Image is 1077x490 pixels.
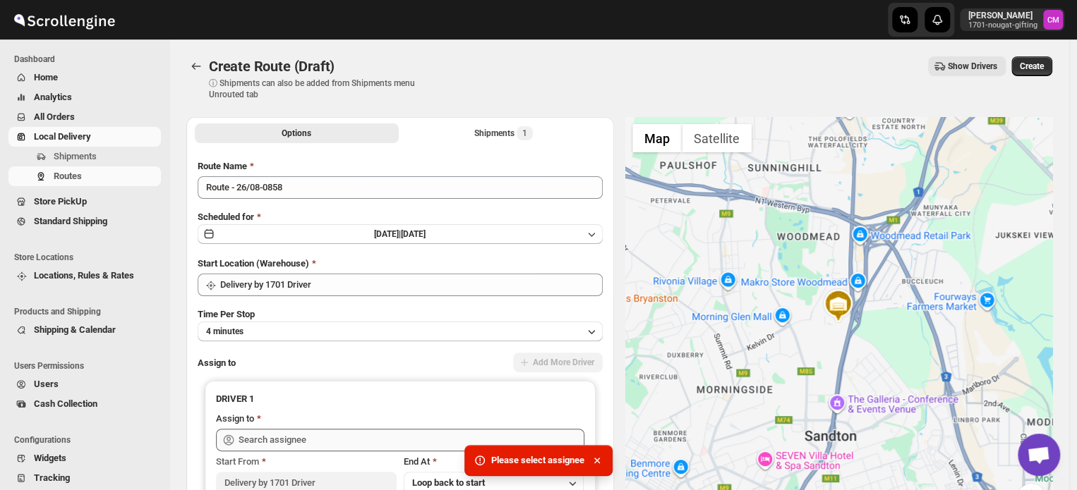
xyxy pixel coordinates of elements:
span: Create [1020,61,1044,72]
span: Standard Shipping [34,216,107,226]
span: Shipping & Calendar [34,324,116,335]
button: Selected Shipments [402,123,606,143]
button: All Orders [8,107,161,127]
span: Please select assignee [491,453,584,467]
button: Home [8,68,161,87]
span: 4 minutes [206,326,243,337]
p: [PERSON_NAME] [968,10,1037,21]
input: Search location [220,274,603,296]
button: Shipments [8,147,161,166]
img: ScrollEngine [11,2,117,37]
span: Store Locations [14,252,162,263]
span: Users Permissions [14,360,162,372]
button: Tracking [8,468,161,488]
button: Create [1011,56,1052,76]
span: Scheduled for [198,212,254,222]
button: Routes [186,56,206,76]
h3: DRIVER 1 [216,392,584,406]
span: Local Delivery [34,131,91,142]
span: Tracking [34,472,70,483]
span: [DATE] [401,229,426,239]
button: Analytics [8,87,161,107]
span: Widgets [34,453,66,463]
button: User menu [960,8,1064,31]
button: Show Drivers [928,56,1006,76]
a: Open chat [1018,434,1060,476]
span: Start From [216,456,259,467]
input: Search assignee [239,429,584,451]
button: Widgets [8,448,161,468]
span: Start Location (Warehouse) [198,258,309,269]
span: 1 [522,128,527,139]
button: Show satellite imagery [682,124,752,152]
span: Route Name [198,161,247,171]
span: Assign to [198,357,236,368]
span: Dashboard [14,54,162,65]
span: Options [282,128,311,139]
button: Cash Collection [8,394,161,414]
span: Routes [54,171,82,181]
span: Time Per Stop [198,309,255,319]
span: Show Drivers [948,61,997,72]
span: Cash Collection [34,398,97,409]
span: Loop back to start [412,477,485,488]
span: Store PickUp [34,196,87,207]
span: Create Route (Draft) [209,58,335,75]
button: [DATE]|[DATE] [198,224,603,244]
button: All Route Options [195,123,399,143]
button: Show street map [632,124,682,152]
span: [DATE] | [374,229,401,239]
span: Cleo Moyo [1043,10,1063,30]
button: Locations, Rules & Rates [8,266,161,286]
span: All Orders [34,111,75,122]
span: Products and Shipping [14,306,162,317]
span: Users [34,379,59,389]
div: End At [404,455,584,469]
span: Locations, Rules & Rates [34,270,134,281]
div: Shipments [474,126,533,140]
p: 1701-nougat-gifting [968,21,1037,30]
button: Routes [8,166,161,186]
span: Home [34,72,58,82]
button: 4 minutes [198,321,603,341]
button: Users [8,374,161,394]
span: Analytics [34,92,72,102]
span: Configurations [14,434,162,446]
input: Eg: Bengaluru Route [198,176,603,199]
text: CM [1047,16,1059,25]
button: Shipping & Calendar [8,320,161,340]
div: Assign to [216,412,254,426]
p: ⓘ Shipments can also be added from Shipments menu Unrouted tab [209,78,431,100]
span: Shipments [54,151,97,161]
